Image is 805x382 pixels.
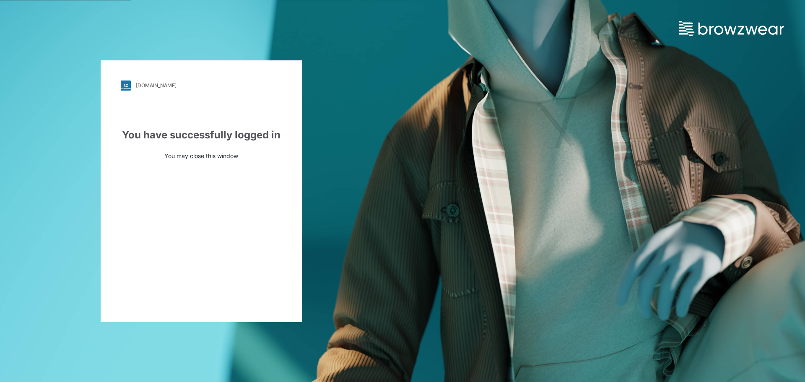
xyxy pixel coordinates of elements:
[121,81,282,91] a: [DOMAIN_NAME]
[121,127,282,143] div: You have successfully logged in
[679,21,784,36] img: browzwear-logo.73288ffb.svg
[136,82,177,88] div: [DOMAIN_NAME]
[121,81,131,91] img: svg+xml;base64,PHN2ZyB3aWR0aD0iMjgiIGhlaWdodD0iMjgiIHZpZXdCb3g9IjAgMCAyOCAyOCIgZmlsbD0ibm9uZSIgeG...
[121,151,282,160] p: You may close this window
